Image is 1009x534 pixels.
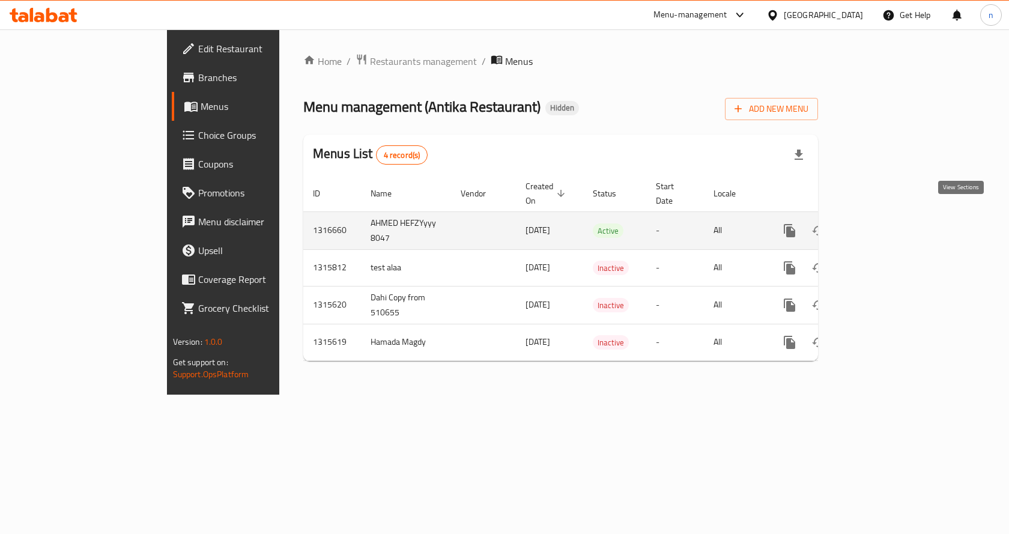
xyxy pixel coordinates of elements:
[775,291,804,320] button: more
[775,328,804,357] button: more
[704,211,766,249] td: All
[198,243,326,258] span: Upsell
[646,249,704,286] td: -
[303,53,818,69] nav: breadcrumb
[198,272,326,287] span: Coverage Report
[784,141,813,169] div: Export file
[172,236,336,265] a: Upsell
[704,286,766,324] td: All
[593,223,623,238] div: Active
[461,186,501,201] span: Vendor
[482,54,486,68] li: /
[704,324,766,360] td: All
[172,121,336,150] a: Choice Groups
[173,354,228,370] span: Get support on:
[198,128,326,142] span: Choice Groups
[204,334,223,350] span: 1.0.0
[656,179,689,208] span: Start Date
[526,297,550,312] span: [DATE]
[361,211,451,249] td: AHMED HEFZYyyy 8047
[172,150,336,178] a: Coupons
[371,186,407,201] span: Name
[347,54,351,68] li: /
[714,186,751,201] span: Locale
[361,286,451,324] td: Dahi Copy from 510655
[526,334,550,350] span: [DATE]
[784,8,863,22] div: [GEOGRAPHIC_DATA]
[198,214,326,229] span: Menu disclaimer
[775,253,804,282] button: more
[646,324,704,360] td: -
[198,301,326,315] span: Grocery Checklist
[303,175,900,361] table: enhanced table
[804,291,833,320] button: Change Status
[172,92,336,121] a: Menus
[377,150,428,161] span: 4 record(s)
[505,54,533,68] span: Menus
[545,103,579,113] span: Hidden
[172,265,336,294] a: Coverage Report
[526,259,550,275] span: [DATE]
[593,299,629,312] span: Inactive
[804,216,833,245] button: Change Status
[989,8,993,22] span: n
[593,261,629,275] span: Inactive
[653,8,727,22] div: Menu-management
[370,54,477,68] span: Restaurants management
[361,249,451,286] td: test alaa
[201,99,326,114] span: Menus
[376,145,428,165] div: Total records count
[356,53,477,69] a: Restaurants management
[526,222,550,238] span: [DATE]
[172,178,336,207] a: Promotions
[313,186,336,201] span: ID
[804,328,833,357] button: Change Status
[303,93,541,120] span: Menu management ( Antika Restaurant )
[593,186,632,201] span: Status
[172,207,336,236] a: Menu disclaimer
[172,294,336,323] a: Grocery Checklist
[545,101,579,115] div: Hidden
[646,286,704,324] td: -
[198,157,326,171] span: Coupons
[804,253,833,282] button: Change Status
[172,34,336,63] a: Edit Restaurant
[593,224,623,238] span: Active
[775,216,804,245] button: more
[198,70,326,85] span: Branches
[172,63,336,92] a: Branches
[198,186,326,200] span: Promotions
[313,145,428,165] h2: Menus List
[361,324,451,360] td: Hamada Magdy
[766,175,900,212] th: Actions
[704,249,766,286] td: All
[198,41,326,56] span: Edit Restaurant
[173,366,249,382] a: Support.OpsPlatform
[593,336,629,350] span: Inactive
[593,335,629,350] div: Inactive
[725,98,818,120] button: Add New Menu
[173,334,202,350] span: Version:
[735,102,808,117] span: Add New Menu
[646,211,704,249] td: -
[526,179,569,208] span: Created On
